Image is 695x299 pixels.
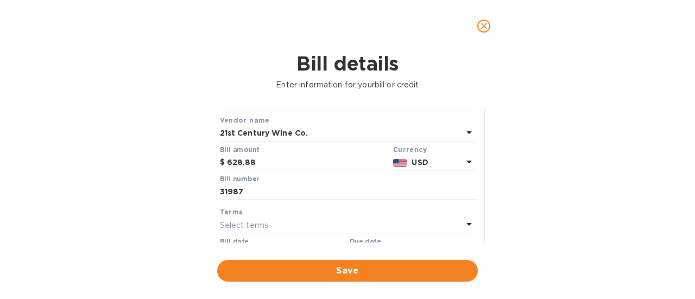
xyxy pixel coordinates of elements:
[471,13,497,39] button: close
[220,208,243,216] b: Terms
[350,239,381,245] label: Due date
[220,129,308,137] b: 21st Century Wine Co.
[412,158,428,167] b: USD
[9,79,686,91] p: Enter information for your bill or credit
[220,184,476,200] input: Enter bill number
[217,260,478,282] button: Save
[393,159,408,167] img: USD
[393,145,427,154] b: Currency
[220,176,259,182] label: Bill number
[220,116,270,124] b: Vendor name
[227,155,389,171] input: $ Enter bill amount
[226,264,469,277] span: Save
[9,52,686,75] h1: Bill details
[220,220,269,231] p: Select terms
[220,147,259,153] label: Bill amount
[220,239,249,245] label: Bill date
[220,155,227,171] div: $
